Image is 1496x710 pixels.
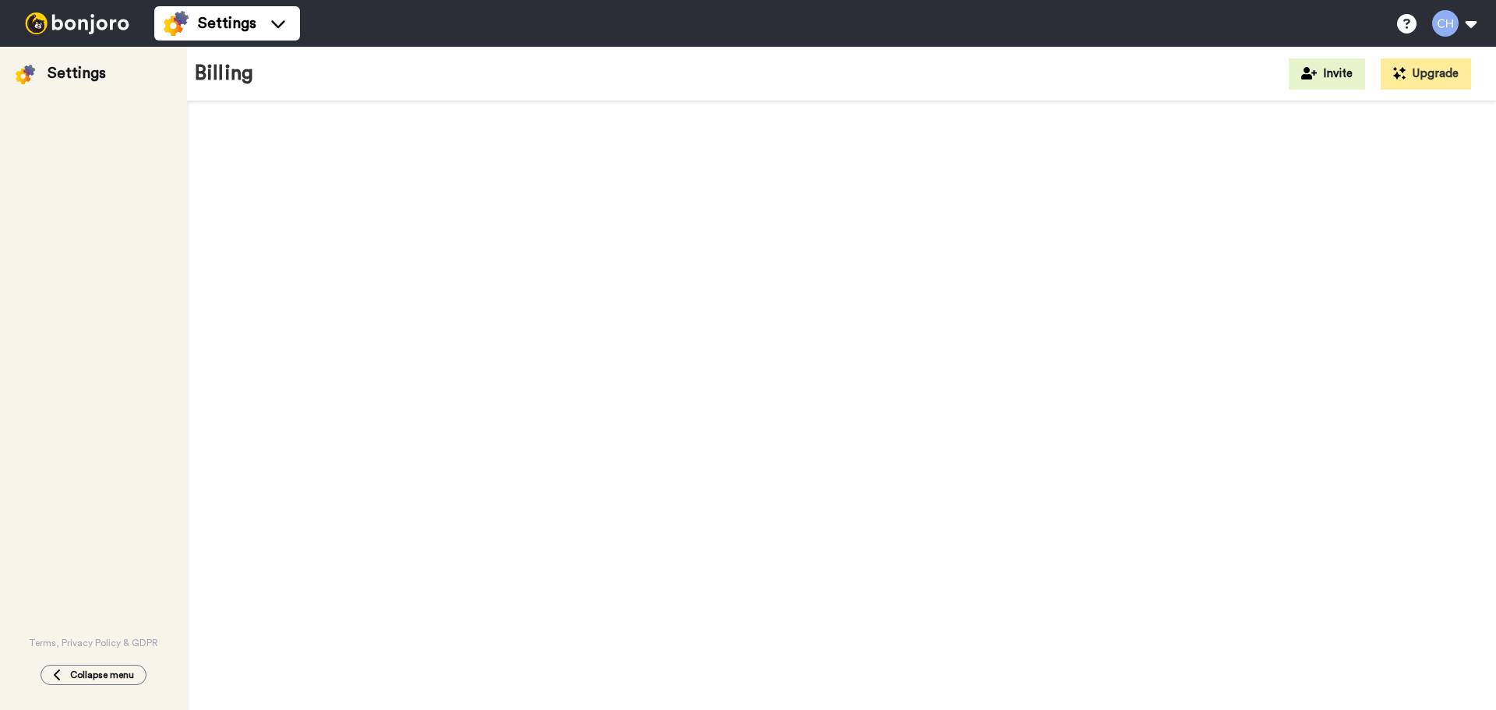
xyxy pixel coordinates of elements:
[195,62,253,85] h1: Billing
[48,62,106,84] div: Settings
[1289,58,1365,90] button: Invite
[70,669,134,681] span: Collapse menu
[198,12,256,34] span: Settings
[1381,58,1471,90] button: Upgrade
[164,11,189,36] img: settings-colored.svg
[19,12,136,34] img: bj-logo-header-white.svg
[16,65,35,84] img: settings-colored.svg
[41,665,146,685] button: Collapse menu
